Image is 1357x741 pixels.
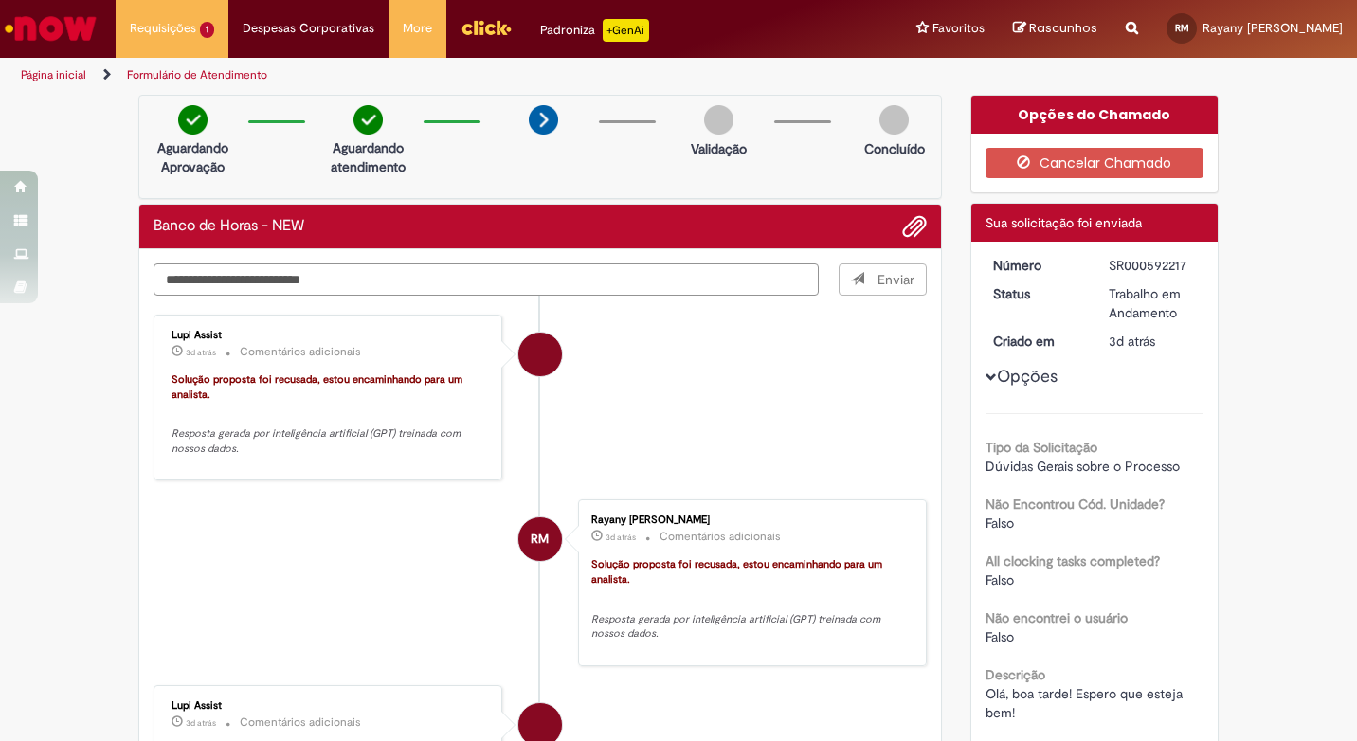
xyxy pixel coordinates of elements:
[531,516,549,562] span: RM
[172,372,465,402] font: Solução proposta foi recusada, estou encaminhando para um analista.
[2,9,100,47] img: ServiceNow
[986,439,1097,456] b: Tipo da Solicitação
[240,714,361,731] small: Comentários adicionais
[864,139,925,158] p: Concluído
[403,19,432,38] span: More
[1203,20,1343,36] span: Rayany [PERSON_NAME]
[902,214,927,239] button: Adicionar anexos
[986,571,1014,588] span: Falso
[1013,20,1097,38] a: Rascunhos
[353,105,383,135] img: check-circle-green.png
[529,105,558,135] img: arrow-next.png
[186,347,216,358] span: 3d atrás
[591,515,907,526] div: Rayany [PERSON_NAME]
[704,105,733,135] img: img-circle-grey.png
[186,717,216,729] span: 3d atrás
[1175,22,1189,34] span: RM
[879,105,909,135] img: img-circle-grey.png
[971,96,1219,134] div: Opções do Chamado
[172,426,463,456] em: Resposta gerada por inteligência artificial (GPT) treinada com nossos dados.
[986,214,1142,231] span: Sua solicitação foi enviada
[986,148,1204,178] button: Cancelar Chamado
[606,532,636,543] span: 3d atrás
[979,256,1095,275] dt: Número
[518,333,562,376] div: Lupi Assist
[986,628,1014,645] span: Falso
[147,138,239,176] p: Aguardando Aprovação
[178,105,208,135] img: check-circle-green.png
[154,263,819,296] textarea: Digite sua mensagem aqui...
[243,19,374,38] span: Despesas Corporativas
[979,284,1095,303] dt: Status
[186,347,216,358] time: 29/09/2025 14:35:32
[200,22,214,38] span: 1
[127,67,267,82] a: Formulário de Atendimento
[1109,332,1197,351] div: 29/09/2025 14:30:38
[1029,19,1097,37] span: Rascunhos
[172,330,487,341] div: Lupi Assist
[322,138,414,176] p: Aguardando atendimento
[1109,333,1155,350] time: 29/09/2025 14:30:38
[591,557,885,587] font: Solução proposta foi recusada, estou encaminhando para um analista.
[21,67,86,82] a: Página inicial
[932,19,985,38] span: Favoritos
[986,458,1180,475] span: Dúvidas Gerais sobre o Processo
[540,19,649,42] div: Padroniza
[461,13,512,42] img: click_logo_yellow_360x200.png
[986,609,1128,626] b: Não encontrei o usuário
[986,666,1045,683] b: Descrição
[986,515,1014,532] span: Falso
[240,344,361,360] small: Comentários adicionais
[172,700,487,712] div: Lupi Assist
[14,58,891,93] ul: Trilhas de página
[603,19,649,42] p: +GenAi
[1109,333,1155,350] span: 3d atrás
[1109,284,1197,322] div: Trabalho em Andamento
[518,517,562,561] div: Rayany Felipe De Macena
[691,139,747,158] p: Validação
[606,532,636,543] time: 29/09/2025 14:35:31
[986,496,1165,513] b: Não Encontrou Cód. Unidade?
[979,332,1095,351] dt: Criado em
[130,19,196,38] span: Requisições
[154,218,304,235] h2: Banco de Horas - NEW Histórico de tíquete
[660,529,781,545] small: Comentários adicionais
[986,552,1160,569] b: All clocking tasks completed?
[591,612,883,642] em: Resposta gerada por inteligência artificial (GPT) treinada com nossos dados.
[1109,256,1197,275] div: SR000592217
[186,717,216,729] time: 29/09/2025 14:30:46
